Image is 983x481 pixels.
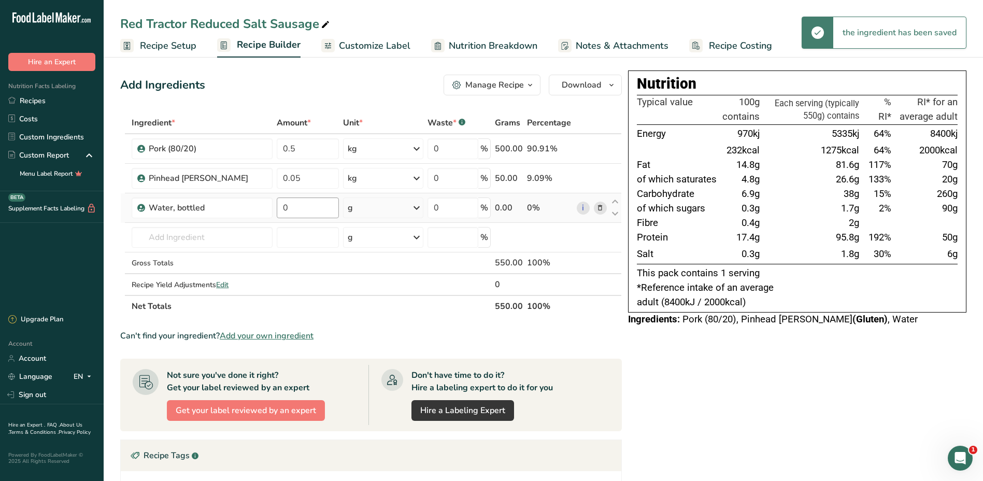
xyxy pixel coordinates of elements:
span: 133% [868,174,891,185]
span: 30% [874,248,891,260]
span: Recipe Setup [140,39,196,53]
div: Manage Recipe [465,79,524,91]
div: Nutrition [637,73,958,95]
span: 17.4g [736,232,760,243]
span: 192% [868,232,891,243]
button: Download [549,75,622,95]
a: Privacy Policy [59,429,91,436]
span: 970kj [737,128,760,139]
div: the ingredient has been saved [833,17,966,48]
th: Net Totals [130,295,493,317]
span: 5335kj [832,128,859,139]
td: Fat [637,158,720,173]
span: Get your label reviewed by an expert [176,404,316,417]
span: Download [562,79,601,91]
span: 2g [849,217,859,229]
span: Grams [495,117,520,129]
div: Recipe Yield Adjustments [132,279,272,290]
div: Water, bottled [149,202,266,214]
span: 64% [874,145,891,156]
td: Fibre [637,216,720,231]
td: Salt [637,245,720,264]
div: 100% [527,257,573,269]
button: Get your label reviewed by an expert [167,400,325,421]
span: *Reference intake of an average adult (8400kJ / 2000kcal) [637,282,774,308]
a: Language [8,367,52,386]
div: Recipe Tags [121,440,621,471]
a: Notes & Attachments [558,34,668,58]
span: 1.7g [841,203,859,214]
a: Recipe Builder [217,33,301,58]
span: Ingredient [132,117,175,129]
td: of which saturates [637,173,720,187]
span: Edit [216,280,229,290]
td: Protein [637,231,720,245]
span: 2% [879,203,891,214]
div: EN [74,371,95,383]
span: 0.3g [742,248,760,260]
td: 6g [893,245,958,264]
span: 26.6g [836,174,859,185]
span: 15% [874,188,891,200]
th: 100% [525,295,575,317]
span: Customize Label [339,39,410,53]
p: This pack contains 1 serving [637,266,958,281]
span: 64% [874,128,891,139]
span: Percentage [527,117,571,129]
a: Hire an Expert . [8,421,45,429]
span: 1275kcal [821,145,859,156]
div: Powered By FoodLabelMaker © 2025 All Rights Reserved [8,452,95,464]
div: Pinhead [PERSON_NAME] [149,172,266,185]
span: Nutrition Breakdown [449,39,537,53]
span: 0.4g [742,217,760,229]
div: g [348,231,353,244]
td: Carbohydrate [637,187,720,202]
td: 2000kcal [893,144,958,158]
td: 90g [893,202,958,216]
span: Amount [277,117,311,129]
iframe: Intercom live chat [948,446,973,471]
div: kg [348,172,357,185]
div: 0% [527,202,573,214]
span: 232kcal [726,145,760,156]
span: Ingredients: [628,314,680,325]
div: kg [348,143,357,155]
td: 20g [893,173,958,187]
div: Upgrade Plan [8,315,63,325]
a: Hire a Labeling Expert [411,400,514,421]
span: 117% [868,159,891,171]
td: of which sugars [637,202,720,216]
div: Not sure you've done it right? Get your label reviewed by an expert [167,369,309,394]
div: Red Tractor Reduced Salt Sausage [120,15,332,33]
div: 500.00 [495,143,523,155]
span: 0.3g [742,203,760,214]
a: Recipe Setup [120,34,196,58]
span: 14.8g [736,159,760,171]
span: Recipe Costing [709,39,772,53]
span: 6.9g [742,188,760,200]
div: 550.00 [495,257,523,269]
th: 550.00 [493,295,525,317]
span: Recipe Builder [237,38,301,52]
span: 95.8g [836,232,859,243]
span: Pork (80/20), Pinhead [PERSON_NAME] , Water [682,314,918,325]
a: Customize Label [321,34,410,58]
span: RI* for an average adult [900,96,958,122]
td: 8400kj [893,124,958,143]
td: 70g [893,158,958,173]
span: Notes & Attachments [576,39,668,53]
span: % RI* [878,96,891,122]
div: Gross Totals [132,258,272,268]
th: Typical value [637,95,720,125]
span: 38g [844,188,859,200]
a: Nutrition Breakdown [431,34,537,58]
span: Add your own ingredient [220,330,314,342]
button: Manage Recipe [444,75,540,95]
div: 50.00 [495,172,523,185]
span: Unit [343,117,363,129]
a: Terms & Conditions . [9,429,59,436]
span: 4.8g [742,174,760,185]
input: Add Ingredient [132,227,272,248]
div: BETA [8,193,25,202]
b: (Gluten) [852,314,888,325]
